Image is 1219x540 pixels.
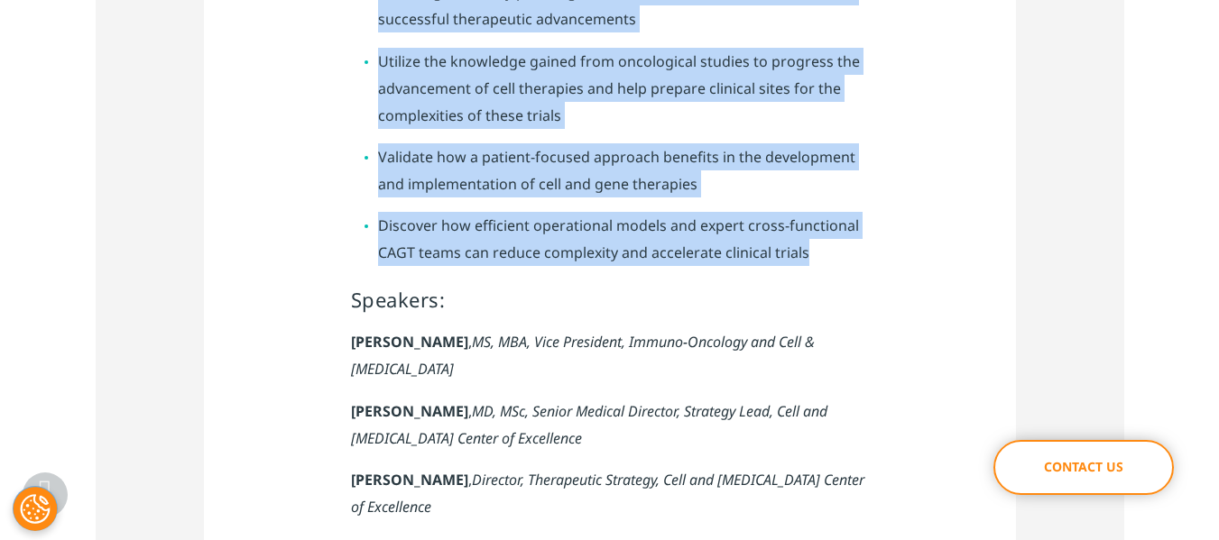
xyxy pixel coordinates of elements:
[993,440,1174,495] a: Contact Us
[378,48,869,129] li: Utilize the knowledge gained from oncological studies to progress the advancement of cell therapi...
[13,486,58,531] button: Cookies Settings
[351,328,869,397] p: ,
[351,332,815,379] em: MS, MBA, Vice President, Immuno-Oncology and Cell & [MEDICAL_DATA]
[351,398,869,466] p: ,
[378,212,869,266] li: Discover how efficient operational models and expert cross-functional CAGT teams can reduce compl...
[351,470,864,517] em: Director, Therapeutic Strategy, Cell and [MEDICAL_DATA] Center of Excellence
[351,332,468,352] strong: [PERSON_NAME]
[351,401,827,448] em: MD, MSc, Senior Medical Director, Strategy Lead, Cell and [MEDICAL_DATA] Center of Excellence
[351,286,869,315] h4: Speakers:
[351,401,468,421] strong: [PERSON_NAME]
[351,470,468,490] strong: [PERSON_NAME]
[351,466,869,535] p: ,
[378,143,869,197] li: Validate how a patient-focused approach benefits in the development and implementation of cell an...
